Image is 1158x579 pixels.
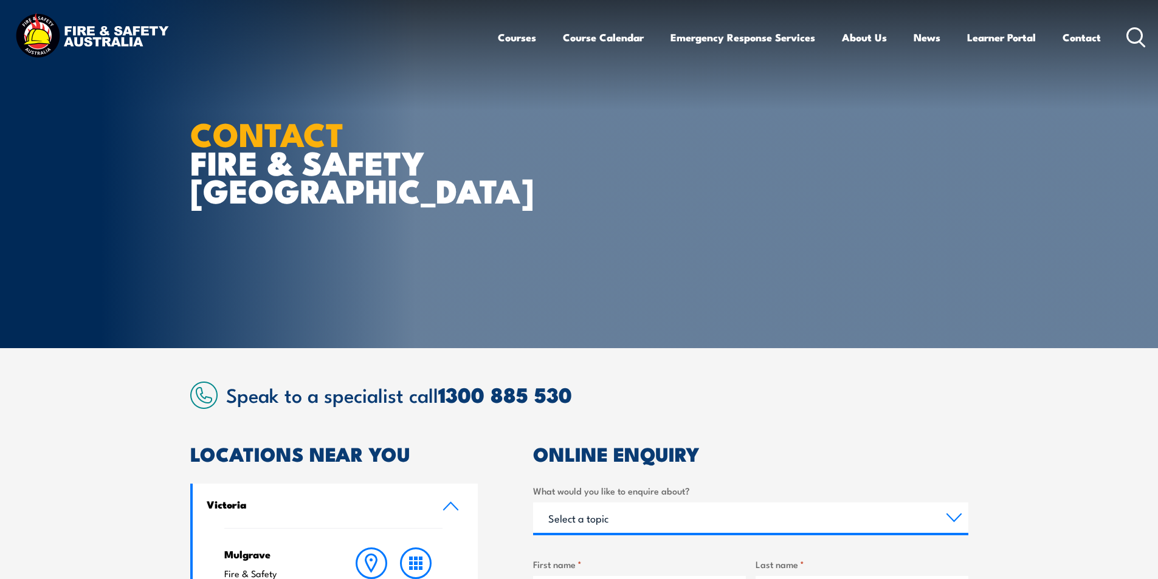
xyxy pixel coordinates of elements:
[438,378,572,410] a: 1300 885 530
[914,21,940,53] a: News
[190,119,491,204] h1: FIRE & SAFETY [GEOGRAPHIC_DATA]
[533,445,968,462] h2: ONLINE ENQUIRY
[193,484,478,528] a: Victoria
[207,498,424,511] h4: Victoria
[842,21,887,53] a: About Us
[498,21,536,53] a: Courses
[967,21,1036,53] a: Learner Portal
[533,484,968,498] label: What would you like to enquire about?
[1063,21,1101,53] a: Contact
[190,108,344,158] strong: CONTACT
[670,21,815,53] a: Emergency Response Services
[756,557,968,571] label: Last name
[226,383,968,405] h2: Speak to a specialist call
[224,547,326,561] h4: Mulgrave
[563,21,644,53] a: Course Calendar
[190,445,478,462] h2: LOCATIONS NEAR YOU
[533,557,746,571] label: First name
